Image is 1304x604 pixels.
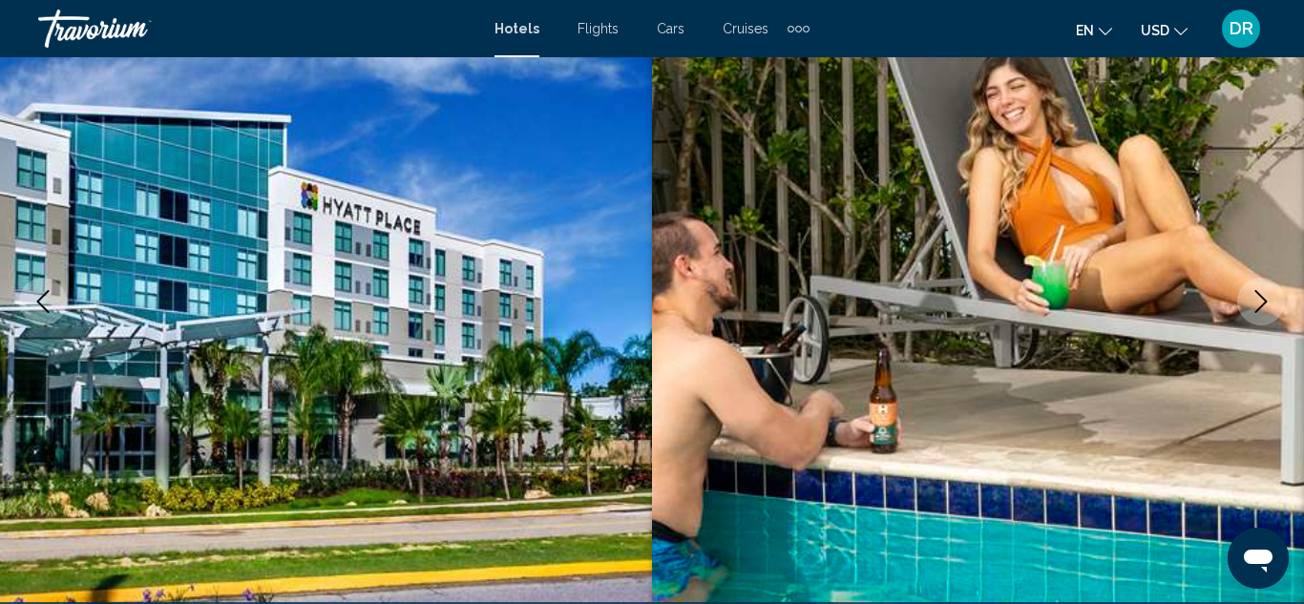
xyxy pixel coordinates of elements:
a: Hotels [494,21,539,36]
a: Flights [578,21,619,36]
iframe: Button to launch messaging window [1228,528,1289,589]
button: Next image [1237,278,1285,325]
a: Cars [657,21,684,36]
span: USD [1141,23,1169,38]
a: Cruises [723,21,768,36]
span: DR [1230,19,1253,38]
a: Travorium [38,10,475,48]
button: Previous image [19,278,67,325]
button: Extra navigation items [788,13,810,44]
button: User Menu [1216,9,1266,49]
span: en [1076,23,1094,38]
button: Change currency [1141,16,1188,44]
button: Change language [1076,16,1112,44]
